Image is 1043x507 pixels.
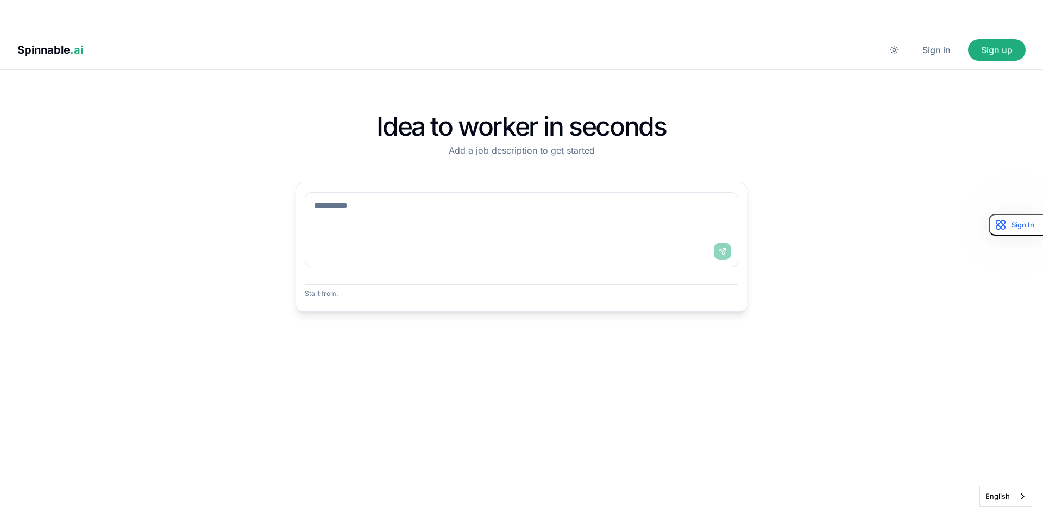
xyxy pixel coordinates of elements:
button: Sign in [909,39,964,61]
div: Language [979,486,1032,507]
span: .ai [70,43,83,56]
p: Add a job description to get started [296,144,747,157]
button: Switch to dark mode [883,39,905,61]
a: English [980,486,1032,506]
button: Sign up [968,39,1026,61]
p: Start from: [305,289,738,298]
h1: Idea to worker in seconds [296,113,747,140]
aside: Language selected: English [979,486,1032,507]
span: Spinnable [17,43,83,56]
